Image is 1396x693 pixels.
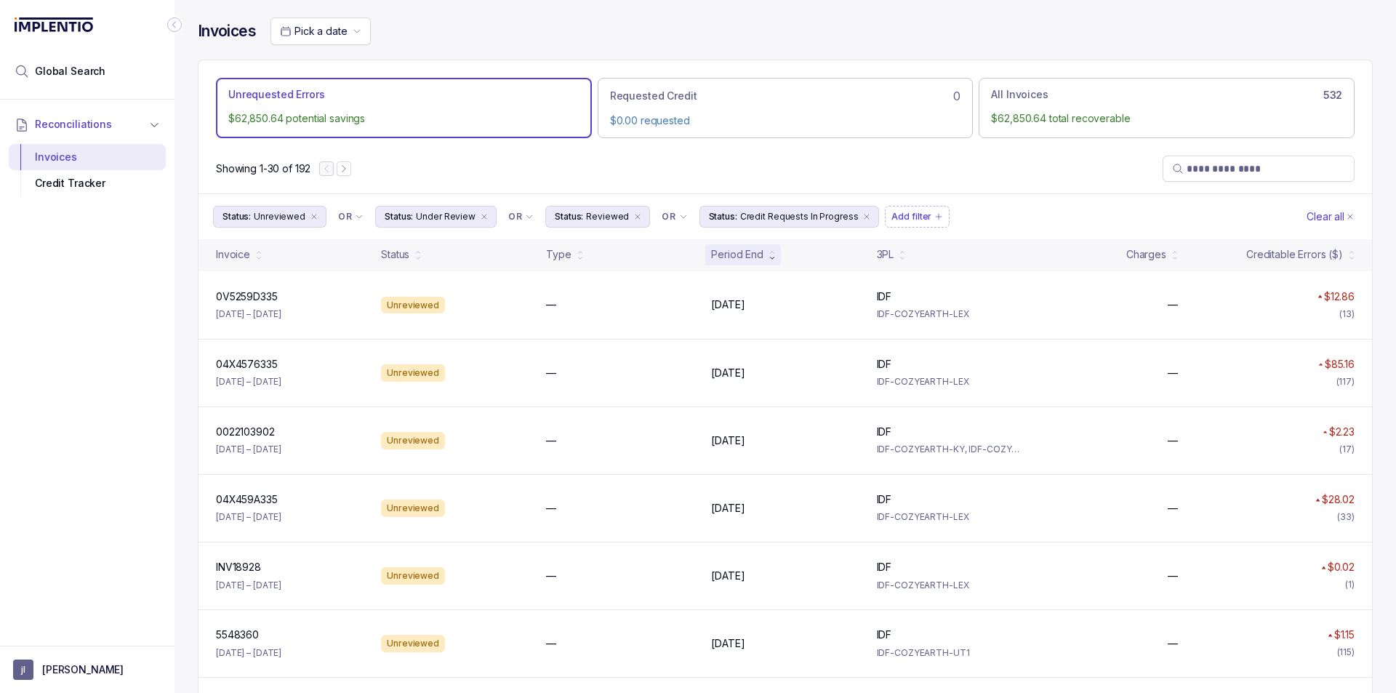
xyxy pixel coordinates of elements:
[216,492,278,507] p: 04X459A335
[13,660,161,680] button: User initials[PERSON_NAME]
[1304,206,1357,228] button: Clear Filters
[877,247,894,262] div: 3PL
[216,357,278,372] p: 04X4576335
[546,297,556,312] p: —
[711,569,745,583] p: [DATE]
[546,501,556,516] p: —
[555,209,583,224] p: Status:
[877,374,1024,389] p: IDF-COZYEARTH-LEX
[1246,247,1343,262] div: Creditable Errors ($)
[546,569,556,583] p: —
[1339,442,1355,457] div: (17)
[711,366,745,380] p: [DATE]
[213,206,326,228] button: Filter Chip Unreviewed
[1315,498,1320,502] img: red pointer upwards
[699,206,880,228] button: Filter Chip Credit Requests In Progress
[381,567,445,585] div: Unreviewed
[1328,633,1332,637] img: red pointer upwards
[9,108,166,140] button: Reconciliations
[1345,577,1355,592] div: (1)
[662,211,687,223] li: Filter Chip Connector undefined
[740,209,859,224] p: Credit Requests In Progress
[9,141,166,200] div: Reconciliations
[586,209,629,224] p: Reviewed
[546,433,556,448] p: —
[1126,247,1166,262] div: Charges
[1324,289,1355,304] p: $12.86
[711,433,745,448] p: [DATE]
[711,297,745,312] p: [DATE]
[877,510,1024,524] p: IDF-COZYEARTH-LEX
[294,25,347,37] span: Pick a date
[416,209,476,224] p: Under Review
[42,662,124,677] p: [PERSON_NAME]
[508,211,534,223] li: Filter Chip Connector undefined
[13,660,33,680] span: User initials
[610,113,961,128] p: $0.00 requested
[508,211,522,223] p: OR
[1339,307,1355,321] div: (13)
[216,78,1355,137] ul: Action Tab Group
[216,247,250,262] div: Invoice
[610,89,697,103] p: Requested Credit
[877,289,892,304] p: IDF
[1168,569,1178,583] p: —
[35,117,112,132] span: Reconciliations
[20,170,154,196] div: Credit Tracker
[381,247,409,262] div: Status
[1334,628,1355,642] p: $1.15
[166,16,183,33] div: Collapse Icon
[337,161,351,176] button: Next Page
[216,374,281,389] p: [DATE] – [DATE]
[502,207,539,227] button: Filter Chip Connector undefined
[991,111,1342,126] p: $62,850.64 total recoverable
[711,501,745,516] p: [DATE]
[381,297,445,314] div: Unreviewed
[216,289,278,304] p: 0V5259D335
[546,366,556,380] p: —
[216,425,275,439] p: 0022103902
[709,209,737,224] p: Status:
[662,211,675,223] p: OR
[1168,433,1178,448] p: —
[381,364,445,382] div: Unreviewed
[1307,209,1344,224] p: Clear all
[216,510,281,524] p: [DATE] – [DATE]
[632,211,643,223] div: remove content
[610,87,961,105] div: 0
[216,628,259,642] p: 5548360
[308,211,320,223] div: remove content
[216,442,281,457] p: [DATE] – [DATE]
[877,492,892,507] p: IDF
[877,560,892,574] p: IDF
[656,207,693,227] button: Filter Chip Connector undefined
[1323,89,1342,101] h6: 532
[228,111,579,126] p: $62,850.64 potential savings
[338,211,364,223] li: Filter Chip Connector undefined
[545,206,650,228] button: Filter Chip Reviewed
[381,500,445,517] div: Unreviewed
[222,209,251,224] p: Status:
[20,144,154,170] div: Invoices
[280,24,347,39] search: Date Range Picker
[1321,566,1325,569] img: red pointer upwards
[375,206,497,228] button: Filter Chip Under Review
[381,432,445,449] div: Unreviewed
[228,87,324,102] p: Unrequested Errors
[861,211,872,223] div: remove content
[381,635,445,652] div: Unreviewed
[1168,297,1178,312] p: —
[1322,492,1355,507] p: $28.02
[213,206,1304,228] ul: Filter Group
[877,307,1024,321] p: IDF-COZYEARTH-LEX
[877,578,1024,593] p: IDF-COZYEARTH-LEX
[254,209,305,224] p: Unreviewed
[198,21,256,41] h4: Invoices
[877,425,892,439] p: IDF
[546,636,556,651] p: —
[1325,357,1355,372] p: $85.16
[216,560,261,574] p: INV18928
[885,206,950,228] button: Filter Chip Add filter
